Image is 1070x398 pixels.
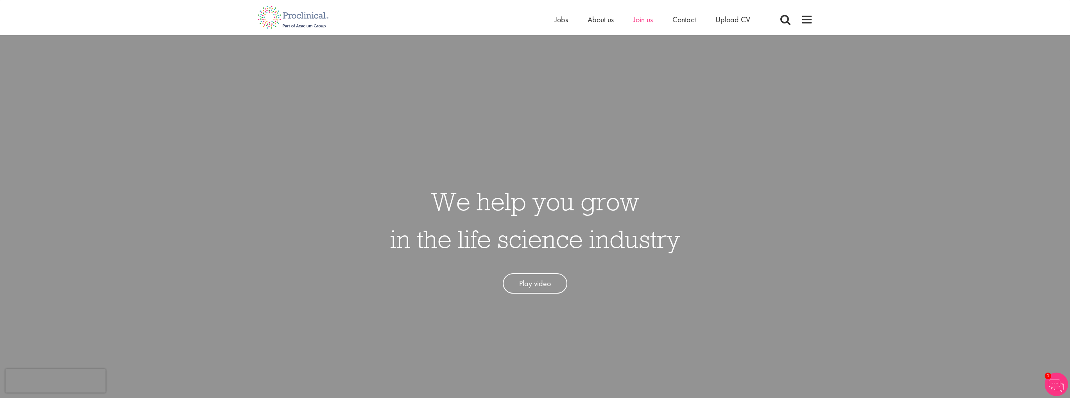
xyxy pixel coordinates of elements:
a: Play video [503,273,567,294]
h1: We help you grow in the life science industry [390,183,680,258]
a: Join us [633,14,653,25]
a: Contact [672,14,696,25]
span: 1 [1045,373,1051,379]
img: Chatbot [1045,373,1068,396]
a: About us [588,14,614,25]
a: Upload CV [715,14,750,25]
a: Jobs [555,14,568,25]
